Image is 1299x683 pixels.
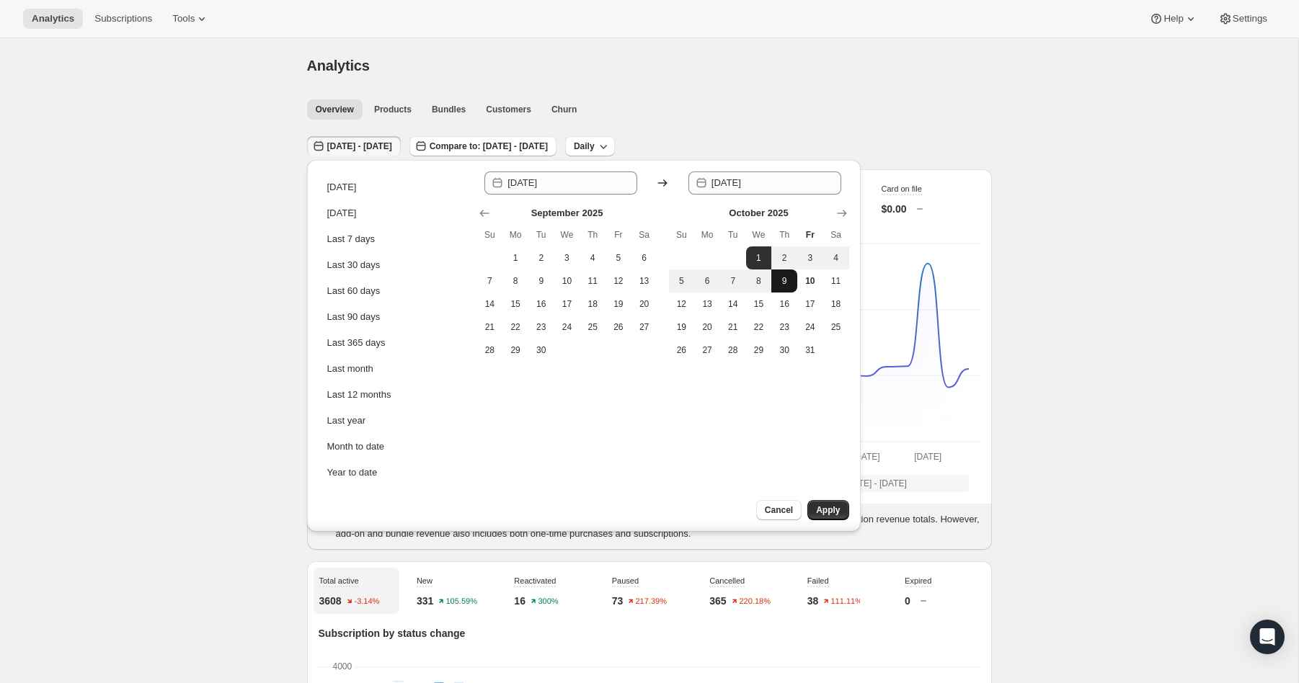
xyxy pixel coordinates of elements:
span: Reactivated [514,576,556,585]
button: [DATE] [323,202,467,225]
th: Friday [606,223,631,246]
div: Month to date [327,439,385,454]
button: Thursday October 9 2025 [771,269,797,293]
button: Subscriptions [86,9,161,29]
button: Saturday October 4 2025 [823,246,849,269]
span: 23 [777,321,792,333]
button: Last year [323,409,467,432]
button: Saturday September 13 2025 [631,269,657,293]
text: 300% [538,597,558,606]
span: Th [777,229,792,241]
button: Analytics [23,9,83,29]
p: 38 [807,594,819,608]
span: 21 [726,321,740,333]
button: Wednesday September 3 2025 [554,246,580,269]
button: Sunday October 5 2025 [669,269,695,293]
span: 30 [777,344,792,356]
button: Saturday September 27 2025 [631,316,657,339]
span: 16 [534,298,549,310]
th: Monday [694,223,720,246]
text: 220.18% [739,597,771,606]
button: Tuesday October 7 2025 [720,269,746,293]
span: Settings [1233,13,1267,24]
span: 10 [803,275,817,287]
button: Tuesday October 28 2025 [720,339,746,362]
text: [DATE] [914,452,941,462]
button: Thursday October 2 2025 [771,246,797,269]
div: Last 30 days [327,258,381,272]
span: Compare to: [DATE] - [DATE] [430,140,548,152]
span: 12 [611,275,626,287]
p: Subscription by status change [319,626,980,640]
button: Sunday September 21 2025 [477,316,503,339]
rect: Expired-6 0 [613,667,623,669]
button: Tuesday October 14 2025 [720,293,746,316]
span: Sa [829,229,843,241]
button: Monday October 27 2025 [694,339,720,362]
button: Friday October 31 2025 [797,339,823,362]
span: 14 [483,298,497,310]
span: Fr [803,229,817,241]
rect: Expired-6 0 [494,667,503,669]
button: Monday September 29 2025 [502,339,528,362]
rect: Expired-6 0 [833,667,843,669]
text: 4000 [332,661,352,671]
th: Sunday [477,223,503,246]
span: 1 [752,252,766,264]
div: Last 7 days [327,232,376,246]
span: 22 [508,321,523,333]
span: [DATE] - [DATE] [327,140,392,152]
rect: Expired-6 0 [474,667,483,669]
text: -3.14% [354,597,379,606]
button: Year to date [323,461,467,484]
span: 3 [560,252,575,264]
th: Thursday [580,223,606,246]
span: 7 [483,275,497,287]
button: Wednesday October 8 2025 [746,269,772,293]
button: Saturday October 18 2025 [823,293,849,316]
rect: Expired-6 0 [394,667,403,669]
button: [DATE] - [DATE] [307,136,401,156]
button: Tuesday September 16 2025 [528,293,554,316]
rect: Reactivated-2 1 [474,682,483,683]
th: Monday [502,223,528,246]
span: 25 [829,321,843,333]
span: 11 [829,275,843,287]
rect: Expired-6 0 [954,667,963,669]
span: 18 [829,298,843,310]
span: Mo [508,229,523,241]
span: 20 [637,298,652,310]
rect: Expired-6 0 [654,667,663,669]
text: 105.59% [446,597,478,606]
span: 16 [777,298,792,310]
span: We [752,229,766,241]
button: Thursday October 16 2025 [771,293,797,316]
span: 9 [534,275,549,287]
button: Sunday September 14 2025 [477,293,503,316]
span: 15 [752,298,766,310]
rect: Expired-6 0 [773,667,783,669]
button: [DATE] [323,176,467,199]
button: Apply [807,500,848,520]
button: Friday September 19 2025 [606,293,631,316]
button: Sunday October 26 2025 [669,339,695,362]
span: Paused [612,576,639,585]
th: Sunday [669,223,695,246]
button: Friday October 3 2025 [797,246,823,269]
button: Friday October 17 2025 [797,293,823,316]
span: New [417,576,433,585]
button: [DATE] - [DATE] [825,475,969,492]
p: 331 [417,594,433,608]
span: 6 [637,252,652,264]
button: Saturday September 20 2025 [631,293,657,316]
span: Products [374,104,412,115]
rect: Expired-6 0 [453,667,463,669]
span: 5 [611,252,626,264]
text: [DATE] [852,452,879,462]
rect: Expired-6 0 [734,667,743,669]
rect: Expired-6 0 [574,667,583,669]
span: 7 [726,275,740,287]
div: [DATE] [327,180,357,195]
span: 27 [700,344,714,356]
rect: Expired-6 0 [794,667,803,669]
